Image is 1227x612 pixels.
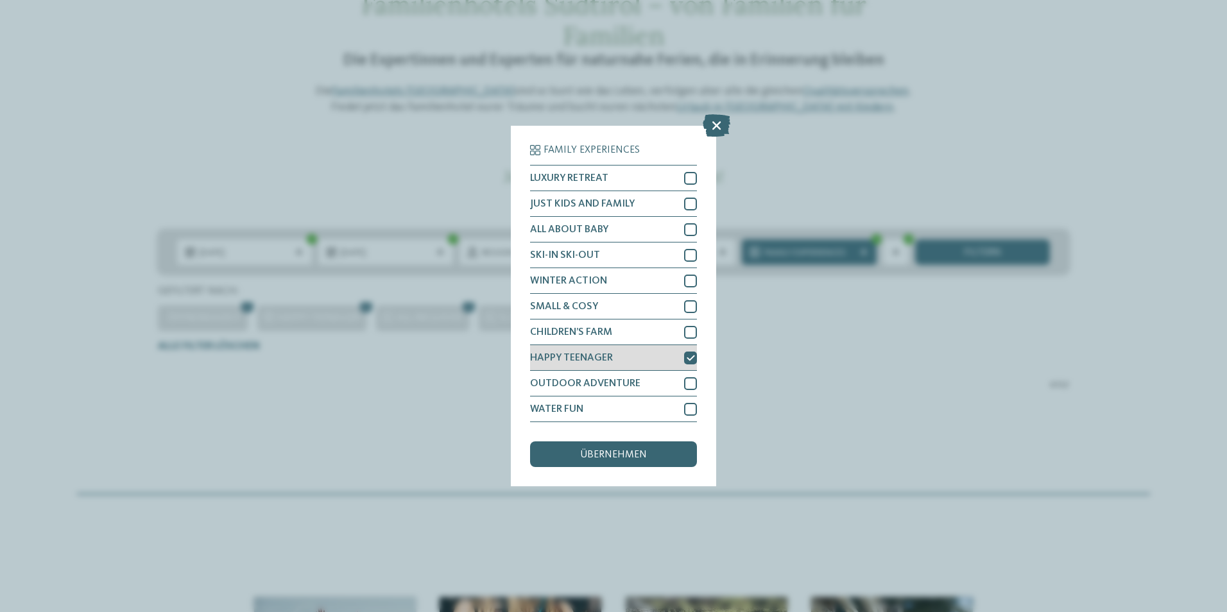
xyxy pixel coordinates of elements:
[544,145,640,155] span: Family Experiences
[530,225,608,235] span: ALL ABOUT BABY
[530,199,635,209] span: JUST KIDS AND FAMILY
[580,450,647,460] span: übernehmen
[530,302,598,312] span: SMALL & COSY
[530,404,583,414] span: WATER FUN
[530,250,600,260] span: SKI-IN SKI-OUT
[530,353,613,363] span: HAPPY TEENAGER
[530,276,607,286] span: WINTER ACTION
[530,378,640,389] span: OUTDOOR ADVENTURE
[530,327,612,337] span: CHILDREN’S FARM
[530,173,608,183] span: LUXURY RETREAT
